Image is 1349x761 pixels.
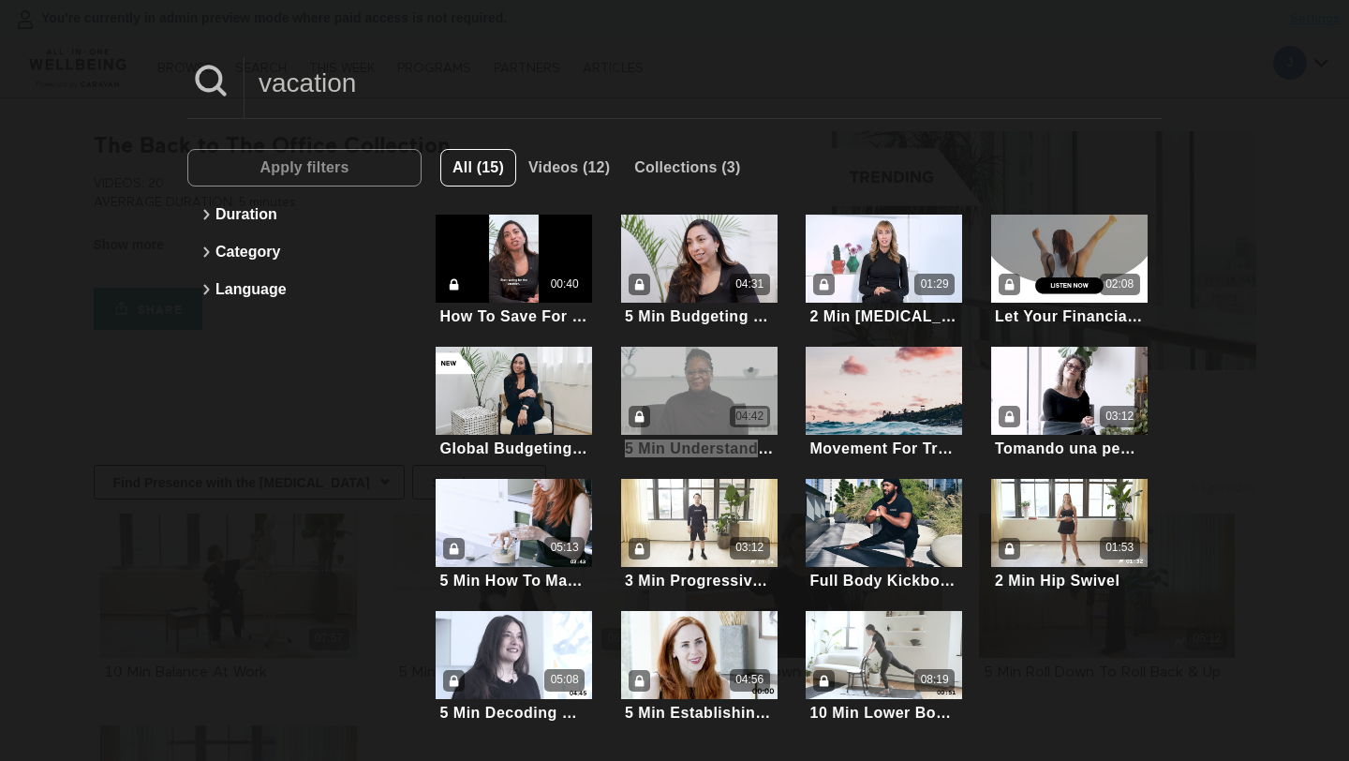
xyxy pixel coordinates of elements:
[528,159,610,175] span: Videos (12)
[625,307,774,325] div: 5 Min Budgeting For Vacations
[806,215,962,328] a: 2 Min Type 2 Diabetes During Travel & Vacations01:292 Min [MEDICAL_DATA] During Travel & Vacations
[551,276,579,292] div: 00:40
[245,57,1162,109] input: Search
[634,159,740,175] span: Collections (3)
[551,540,579,556] div: 05:13
[1105,540,1134,556] div: 01:53
[436,215,592,328] a: How To Save For Vacation (Highlight)00:40How To Save For Vacation (Highlight)
[625,572,774,589] div: 3 Min Progressive Push Ups
[735,672,763,688] div: 04:56
[197,271,412,308] button: Language
[551,672,579,688] div: 05:08
[995,572,1119,589] div: 2 Min Hip Swivel
[921,672,949,688] div: 08:19
[440,149,516,187] button: All (15)
[197,233,412,271] button: Category
[735,276,763,292] div: 04:31
[622,149,752,187] button: Collections (3)
[806,611,962,724] a: 10 Min Lower Body Barre Sculpt08:1910 Min Lower Body Barre Sculpt
[439,572,588,589] div: 5 Min How To Make [PERSON_NAME] Hummus
[1105,409,1134,425] div: 03:12
[436,479,592,592] a: 5 Min How To Make Lemon-Dill Hummus05:135 Min How To Make [PERSON_NAME] Hummus
[991,479,1148,592] a: 2 Min Hip Swivel01:532 Min Hip Swivel
[625,704,774,722] div: 5 Min Establishing A Healthy Relationship With Alcohol
[995,440,1144,457] div: Tomando una pequeña vacación mental (Español)
[809,440,958,457] div: Movement For Travel
[439,440,588,457] div: Global Budgeting Essentials
[621,479,778,592] a: 3 Min Progressive Push Ups03:123 Min Progressive Push Ups
[1105,276,1134,292] div: 02:08
[995,307,1144,325] div: Let Your Financial Goals Guide Your Motivation (Audio)
[809,572,958,589] div: Full Body Kickboxing
[621,611,778,724] a: 5 Min Establishing A Healthy Relationship With Alcohol04:565 Min Establishing A Healthy Relations...
[452,159,504,175] span: All (15)
[806,479,962,592] a: Full Body KickboxingFull Body Kickboxing
[625,440,774,457] div: 5 Min Understanding When To Take Time Off
[735,409,763,425] div: 04:42
[436,347,592,460] a: Global Budgeting EssentialsGlobal Budgeting Essentials
[621,347,778,460] a: 5 Min Understanding When To Take Time Off04:425 Min Understanding When To Take Time Off
[436,611,592,724] a: 5 Min Decoding Metabolism05:085 Min Decoding Metabolism
[921,276,949,292] div: 01:29
[621,215,778,328] a: 5 Min Budgeting For Vacations04:315 Min Budgeting For Vacations
[809,704,958,722] div: 10 Min Lower Body Barre Sculpt
[809,307,958,325] div: 2 Min [MEDICAL_DATA] During Travel & Vacations
[991,347,1148,460] a: Tomando una pequeña vacación mental (Español)03:12Tomando una pequeña vacación mental (Español)
[439,704,588,722] div: 5 Min Decoding Metabolism
[991,215,1148,328] a: Let Your Financial Goals Guide Your Motivation (Audio)02:08Let Your Financial Goals Guide Your Mo...
[197,196,412,233] button: Duration
[439,307,588,325] div: How To Save For Vacation (Highlight)
[806,347,962,460] a: Movement For TravelMovement For Travel
[735,540,763,556] div: 03:12
[516,149,622,187] button: Videos (12)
